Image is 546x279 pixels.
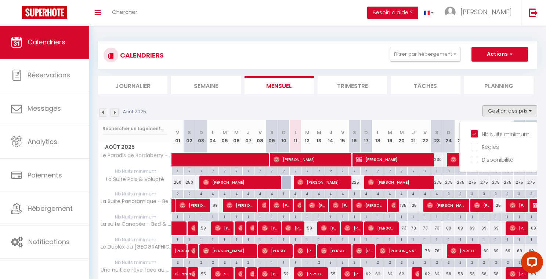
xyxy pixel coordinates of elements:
abbr: S [353,129,356,136]
div: 69 [502,244,514,258]
span: Calendriers [28,37,65,47]
div: 4 [290,190,301,197]
th: 01 [172,120,184,153]
div: 69 [478,244,490,258]
th: 29 [502,120,514,153]
div: 1 [207,236,218,243]
div: 1 [266,236,278,243]
div: 3 [490,190,502,197]
span: [PERSON_NAME] [297,244,313,258]
span: [PERSON_NAME] [180,198,207,212]
div: 1 [467,236,478,243]
abbr: M [388,129,392,136]
div: 1 [219,213,230,220]
span: Nb Nuits minimum [98,190,171,198]
li: Journalier [98,76,167,94]
div: 4 [372,190,384,197]
div: 1 [478,213,490,220]
div: 2 [325,167,336,174]
span: [PERSON_NAME] [215,221,231,235]
button: Actions [471,47,528,62]
div: 7 [361,167,372,174]
div: 69 [525,244,537,258]
div: 1 [301,236,313,243]
th: 11 [290,120,301,153]
div: 7 [301,167,313,174]
div: 4 [254,190,266,197]
span: Notifications [28,237,70,246]
div: 4 [243,190,254,197]
th: 09 [266,120,278,153]
div: 1 [478,236,490,243]
th: 03 [195,120,207,153]
abbr: V [258,129,262,136]
div: 7 [384,167,395,174]
div: 1 [361,213,372,220]
div: 7 [184,167,195,174]
div: 230 [431,153,443,166]
div: 1 [207,213,218,220]
span: Nb Nuits minimum [98,167,171,175]
span: [PERSON_NAME] [368,221,395,235]
div: 7 [243,167,254,174]
div: 1 [455,213,466,220]
div: 1 [502,236,513,243]
div: 135 [396,199,408,212]
span: [PERSON_NAME] [238,221,242,235]
th: 31 [525,120,537,153]
div: 7 [290,167,301,174]
abbr: L [377,129,379,136]
th: 07 [242,120,254,153]
span: Nb Nuits minimum [98,236,171,244]
th: 25 [455,120,466,153]
span: [PERSON_NAME] [274,198,289,212]
div: 1 [408,236,419,243]
div: 69 [514,244,525,258]
a: [PERSON_NAME] [172,199,176,213]
th: 19 [384,120,395,153]
div: 1 [467,213,478,220]
div: 1 [372,213,384,220]
div: 69 [443,221,455,235]
div: 1 [243,213,254,220]
div: 4 [431,190,442,197]
span: [PERSON_NAME] [510,198,525,212]
div: 1 [349,190,360,197]
li: Tâches [391,76,460,94]
span: Chercher [112,8,137,16]
div: 76 [431,244,443,258]
div: 1 [254,236,266,243]
span: Le Paradis de Bordaberry - Bed & Views [100,153,173,158]
div: 1 [266,213,278,220]
img: Super Booking [22,6,67,19]
span: [PERSON_NAME] [250,221,254,235]
div: 1 [290,213,301,220]
div: 69 [478,221,490,235]
span: La suite Canopée - Bed & Views [100,221,173,227]
div: 1 [254,213,266,220]
div: 1 [172,236,183,243]
th: 21 [408,120,419,153]
abbr: S [270,129,274,136]
div: 7 [195,167,207,174]
div: 275 [502,176,514,189]
span: [PERSON_NAME] [191,221,195,235]
div: 1 [313,213,325,220]
div: 69 [466,221,478,235]
div: 4 [396,190,407,197]
div: 135 [408,199,419,212]
span: [PERSON_NAME] [356,198,384,212]
span: Paiements [28,170,62,180]
div: 1 [337,213,348,220]
div: 1 [243,236,254,243]
th: 12 [301,120,313,153]
div: 1 [361,236,372,243]
div: 1 [290,236,301,243]
div: 1 [372,236,384,243]
span: [PERSON_NAME] [203,244,254,258]
div: 1 [195,236,207,243]
abbr: L [294,129,297,136]
div: 1 [184,213,195,220]
div: 7 [231,167,242,174]
div: 1 [231,213,242,220]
